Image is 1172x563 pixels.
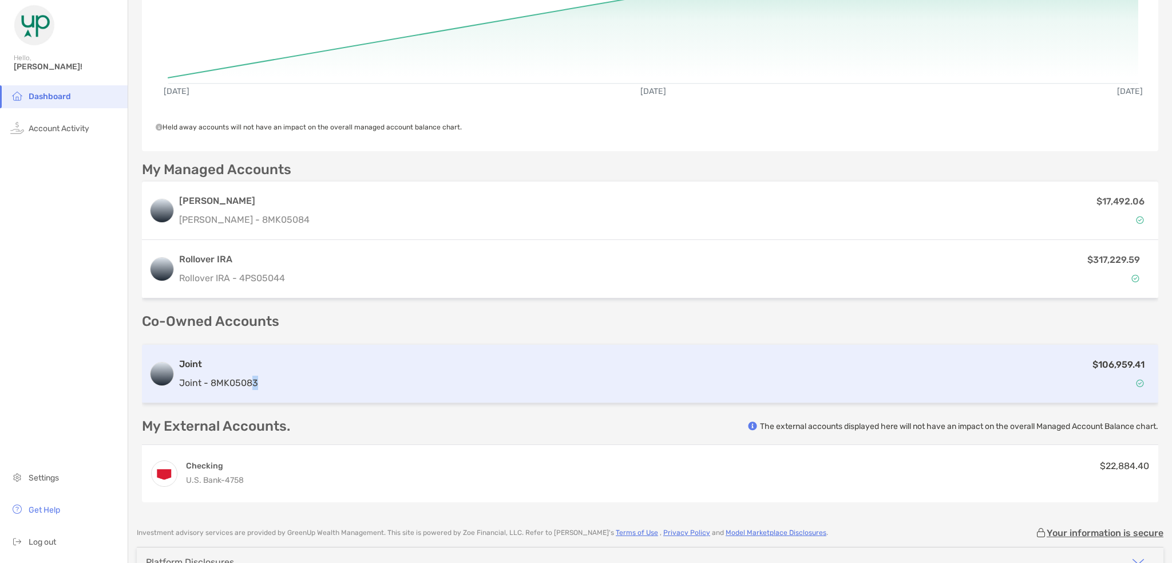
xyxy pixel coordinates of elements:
h3: Rollover IRA [179,253,925,266]
h3: Joint [179,357,258,371]
img: logo account [151,258,173,281]
text: [DATE] [164,86,189,96]
img: Checking - 4758 [152,461,177,486]
p: $317,229.59 [1087,253,1140,267]
img: logo account [151,199,173,222]
p: My Managed Accounts [142,163,291,177]
p: Co-Owned Accounts [142,314,1158,329]
img: activity icon [10,121,24,135]
a: Terms of Use [616,529,658,537]
p: $17,492.06 [1096,194,1145,208]
span: 4758 [225,475,244,485]
p: My External Accounts. [142,419,290,434]
h3: [PERSON_NAME] [179,194,310,208]
img: settings icon [10,470,24,484]
img: Account Status icon [1131,274,1139,282]
img: Zoe Logo [14,5,55,46]
a: Model Marketplace Disclosures [726,529,826,537]
span: Get Help [29,505,60,515]
p: Rollover IRA - 4PS05044 [179,271,925,285]
img: Account Status icon [1136,379,1144,387]
span: Held away accounts will not have an impact on the overall managed account balance chart. [156,123,462,131]
span: Dashboard [29,92,71,101]
img: logo account [151,363,173,385]
span: Log out [29,537,56,547]
p: Your information is secure [1047,527,1163,538]
img: info [748,422,757,431]
img: get-help icon [10,502,24,516]
span: $22,884.40 [1100,460,1149,471]
p: Investment advisory services are provided by GreenUp Wealth Management . This site is powered by ... [137,529,828,537]
p: [PERSON_NAME] - 8MK05084 [179,212,310,227]
text: [DATE] [640,86,666,96]
text: [DATE] [1117,86,1143,96]
p: $106,959.41 [1092,357,1145,372]
span: Account Activity [29,124,89,133]
p: Joint - 8MK05083 [179,376,258,390]
span: U.S. Bank - [186,475,225,485]
h4: Checking [186,460,244,471]
a: Privacy Policy [663,529,710,537]
img: household icon [10,89,24,103]
img: logout icon [10,534,24,548]
span: [PERSON_NAME]! [14,62,121,72]
img: Account Status icon [1136,216,1144,224]
p: The external accounts displayed here will not have an impact on the overall Managed Account Balan... [760,421,1158,432]
span: Settings [29,473,59,483]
